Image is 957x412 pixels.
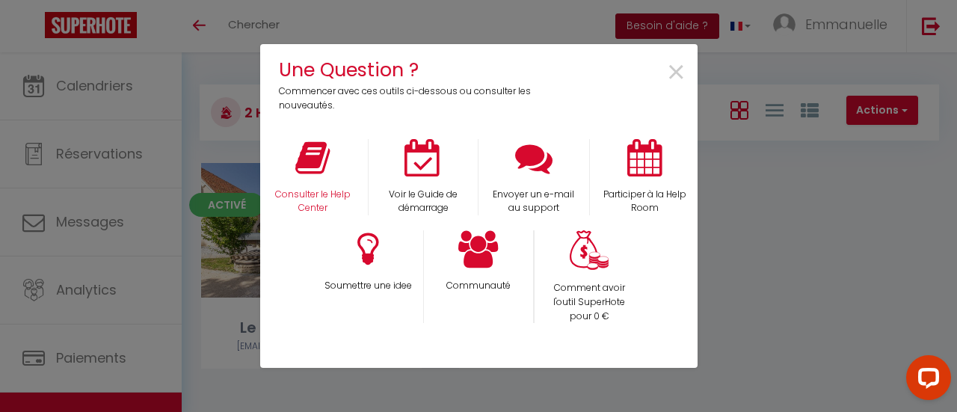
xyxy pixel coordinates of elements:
p: Consulter le Help Center [268,188,359,216]
p: Voir le Guide de démarrage [378,188,468,216]
p: Envoyer un e-mail au support [488,188,579,216]
h4: Une Question ? [279,55,541,84]
p: Commencer avec ces outils ci-dessous ou consulter les nouveautés. [279,84,541,113]
p: Participer à la Help Room [600,188,690,216]
span: × [666,49,686,96]
iframe: LiveChat chat widget [894,349,957,412]
img: Money bag [570,230,609,270]
p: Comment avoir l'outil SuperHote pour 0 € [544,281,635,324]
p: Communauté [434,279,523,293]
button: Close [666,56,686,90]
p: Soumettre une idee [322,279,413,293]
